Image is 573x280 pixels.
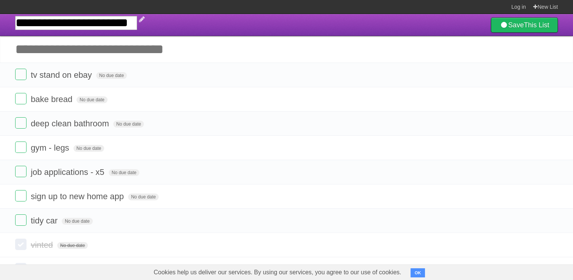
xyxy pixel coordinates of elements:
[62,218,92,225] span: No due date
[15,117,27,129] label: Done
[57,242,88,249] span: No due date
[15,239,27,250] label: Done
[31,94,74,104] span: bake bread
[113,121,144,127] span: No due date
[491,17,558,33] a: SaveThis List
[31,143,71,153] span: gym - legs
[15,263,27,274] label: Done
[31,119,111,128] span: deep clean bathroom
[73,145,104,152] span: No due date
[31,70,94,80] span: tv stand on ebay
[31,192,126,201] span: sign up to new home app
[15,142,27,153] label: Done
[96,72,127,79] span: No due date
[15,69,27,80] label: Done
[15,214,27,226] label: Done
[411,268,425,277] button: OK
[15,166,27,177] label: Done
[15,93,27,104] label: Done
[77,96,107,103] span: No due date
[524,21,549,29] b: This List
[31,216,59,225] span: tidy car
[15,190,27,201] label: Done
[31,240,55,250] span: vinted
[146,265,409,280] span: Cookies help us deliver our services. By using our services, you agree to our use of cookies.
[109,169,139,176] span: No due date
[128,193,159,200] span: No due date
[31,167,106,177] span: job applications - x5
